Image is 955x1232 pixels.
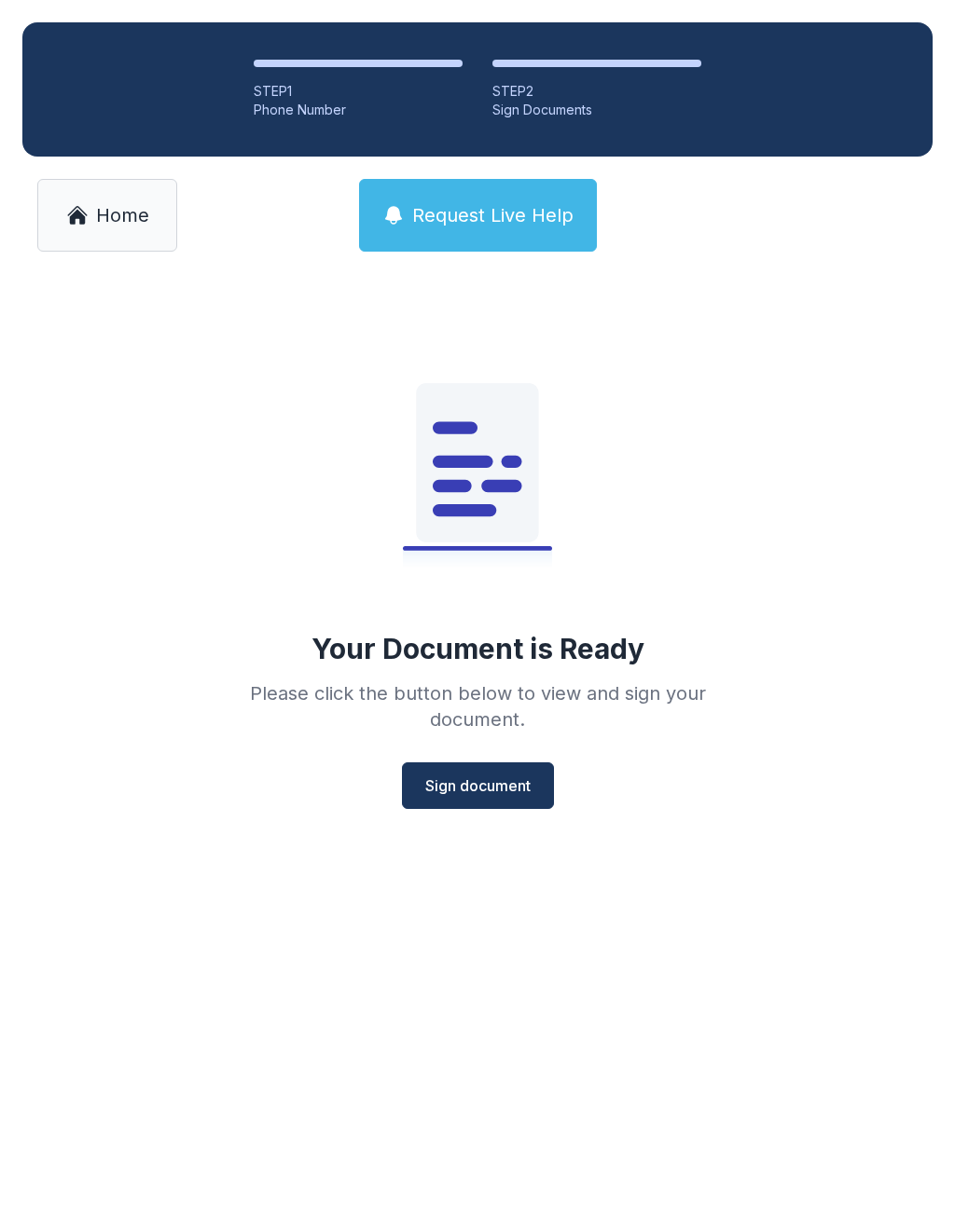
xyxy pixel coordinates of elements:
div: STEP 2 [492,82,701,101]
div: Please click the button below to view and sign your document. [209,680,746,732]
div: STEP 1 [254,82,463,101]
div: Your Document is Ready [311,632,644,665]
div: Sign Documents [492,101,701,119]
span: Sign document [425,774,531,797]
span: Request Live Help [412,202,574,228]
span: Home [96,202,149,228]
div: Phone Number [254,101,463,119]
